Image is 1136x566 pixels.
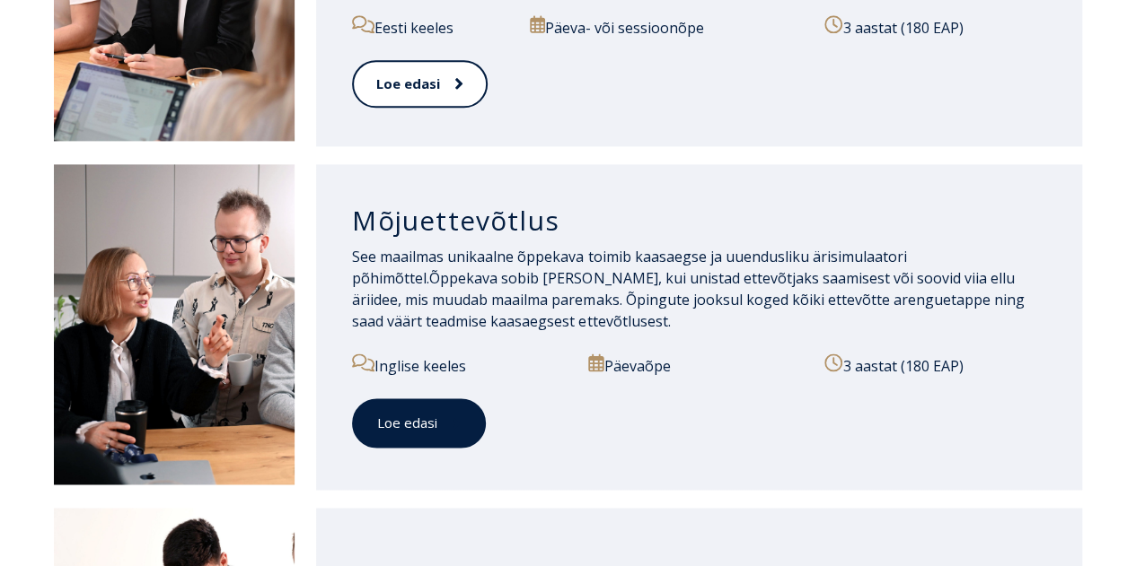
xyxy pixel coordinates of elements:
[352,353,574,377] p: Inglise keeles
[352,247,906,288] span: See maailmas unikaalne õppekava toimib kaasaegse ja uuendusliku ärisimulaatori põhimõttel.
[588,353,810,377] p: Päevaõpe
[352,204,1046,238] h3: Mõjuettevõtlus
[824,15,1046,39] p: 3 aastat (180 EAP)
[352,60,488,108] a: Loe edasi
[352,15,515,39] p: Eesti keeles
[352,268,1024,331] span: Õppekava sobib [PERSON_NAME], kui unistad ettevõtjaks saamisest või soovid viia ellu äriidee, mis...
[530,15,810,39] p: Päeva- või sessioonõpe
[54,164,295,484] img: Mõjuettevõtlus
[352,398,486,448] a: Loe edasi
[824,353,1028,377] p: 3 aastat (180 EAP)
